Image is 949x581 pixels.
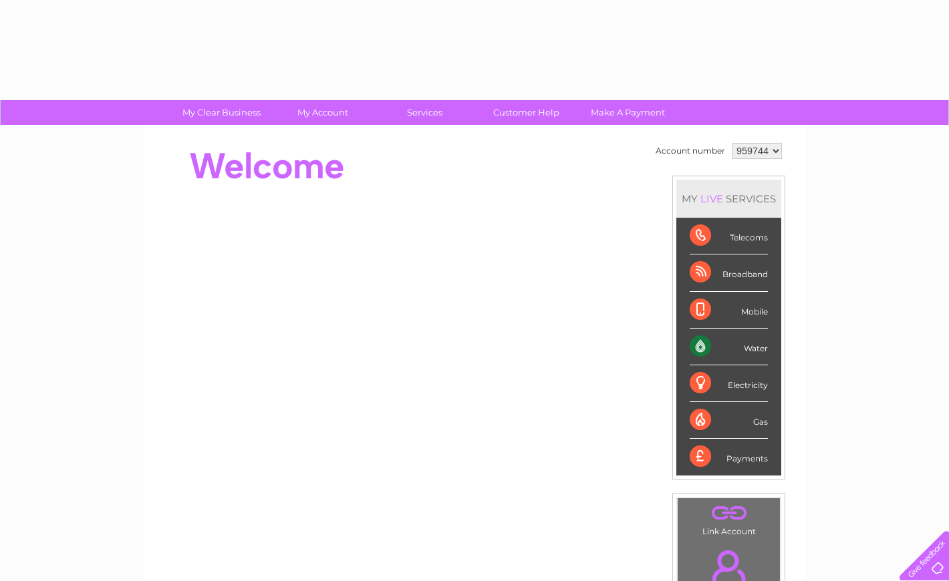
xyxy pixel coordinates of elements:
[573,100,683,125] a: Make A Payment
[471,100,581,125] a: Customer Help
[676,180,781,218] div: MY SERVICES
[690,218,768,254] div: Telecoms
[677,498,781,540] td: Link Account
[681,502,777,525] a: .
[652,140,728,162] td: Account number
[268,100,378,125] a: My Account
[690,365,768,402] div: Electricity
[690,439,768,475] div: Payments
[698,192,726,205] div: LIVE
[690,254,768,291] div: Broadband
[690,329,768,365] div: Water
[690,292,768,329] div: Mobile
[166,100,277,125] a: My Clear Business
[370,100,480,125] a: Services
[690,402,768,439] div: Gas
